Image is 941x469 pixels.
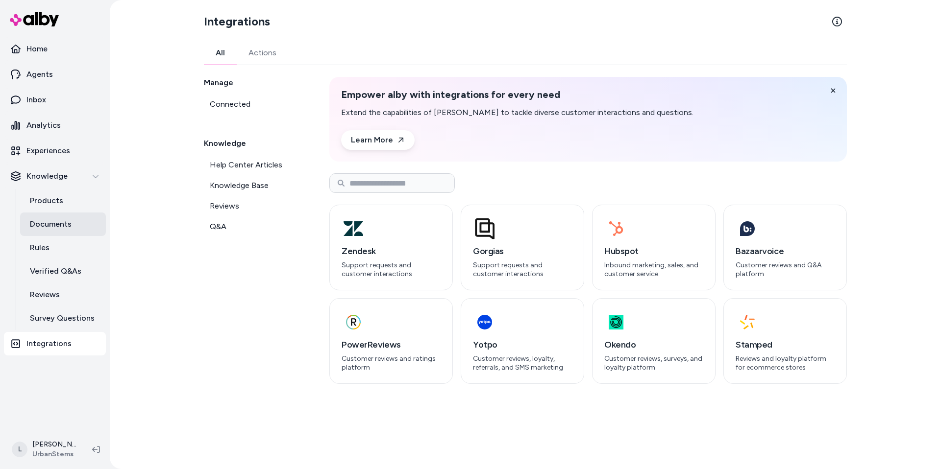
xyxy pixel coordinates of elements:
[20,283,106,306] a: Reviews
[30,242,50,254] p: Rules
[26,69,53,80] p: Agents
[341,130,415,150] a: Learn More
[26,145,70,157] p: Experiences
[4,88,106,112] a: Inbox
[723,298,847,384] button: StampedReviews and loyalty platform for ecommerce stores
[4,139,106,163] a: Experiences
[20,259,106,283] a: Verified Q&As
[210,98,250,110] span: Connected
[26,338,72,350] p: Integrations
[592,205,716,290] button: HubspotInbound marketing, sales, and customer service.
[473,244,572,258] h3: Gorgias
[461,298,584,384] button: YotpoCustomer reviews, loyalty, referrals, and SMS marketing
[210,221,226,233] span: Q&A
[204,77,306,89] h2: Manage
[20,306,106,330] a: Survey Questions
[26,119,61,131] p: Analytics
[204,155,306,175] a: Help Center Articles
[204,14,270,29] h2: Integrations
[736,354,835,372] p: Reviews and loyalty platform for ecommerce stores
[461,205,584,290] button: GorgiasSupport requests and customer interactions
[12,442,27,457] span: L
[342,354,441,372] p: Customer reviews and ratings platform
[26,94,46,106] p: Inbox
[736,244,835,258] h3: Bazaarvoice
[342,261,441,278] p: Support requests and customer interactions
[20,212,106,236] a: Documents
[736,261,835,278] p: Customer reviews and Q&A platform
[473,261,572,278] p: Support requests and customer interactions
[4,332,106,355] a: Integrations
[204,94,306,114] a: Connected
[4,114,106,137] a: Analytics
[10,12,59,26] img: alby Logo
[342,338,441,352] h3: PowerReviews
[4,63,106,86] a: Agents
[30,218,72,230] p: Documents
[20,189,106,212] a: Products
[341,107,693,118] p: Extend the capabilities of [PERSON_NAME] to tackle diverse customer interactions and questions.
[204,138,306,149] h2: Knowledge
[473,354,572,372] p: Customer reviews, loyalty, referrals, and SMS marketing
[473,338,572,352] h3: Yotpo
[604,354,703,372] p: Customer reviews, surveys, and loyalty platform
[6,434,84,465] button: L[PERSON_NAME]UrbanStems
[204,41,237,65] button: All
[32,440,76,449] p: [PERSON_NAME]
[592,298,716,384] button: OkendoCustomer reviews, surveys, and loyalty platform
[26,43,48,55] p: Home
[204,176,306,195] a: Knowledge Base
[329,205,453,290] button: ZendeskSupport requests and customer interactions
[342,244,441,258] h3: Zendesk
[4,37,106,61] a: Home
[341,89,693,101] h2: Empower alby with integrations for every need
[604,261,703,278] p: Inbound marketing, sales, and customer service.
[604,244,703,258] h3: Hubspot
[30,289,60,301] p: Reviews
[30,195,63,207] p: Products
[237,41,288,65] button: Actions
[20,236,106,259] a: Rules
[210,159,282,171] span: Help Center Articles
[4,164,106,188] button: Knowledge
[210,200,239,212] span: Reviews
[204,217,306,236] a: Q&A
[604,338,703,352] h3: Okendo
[723,205,847,290] button: BazaarvoiceCustomer reviews and Q&A platform
[210,180,269,191] span: Knowledge Base
[32,449,76,459] span: UrbanStems
[329,298,453,384] button: PowerReviewsCustomer reviews and ratings platform
[26,170,68,182] p: Knowledge
[204,196,306,216] a: Reviews
[30,312,95,324] p: Survey Questions
[736,338,835,352] h3: Stamped
[30,265,81,277] p: Verified Q&As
